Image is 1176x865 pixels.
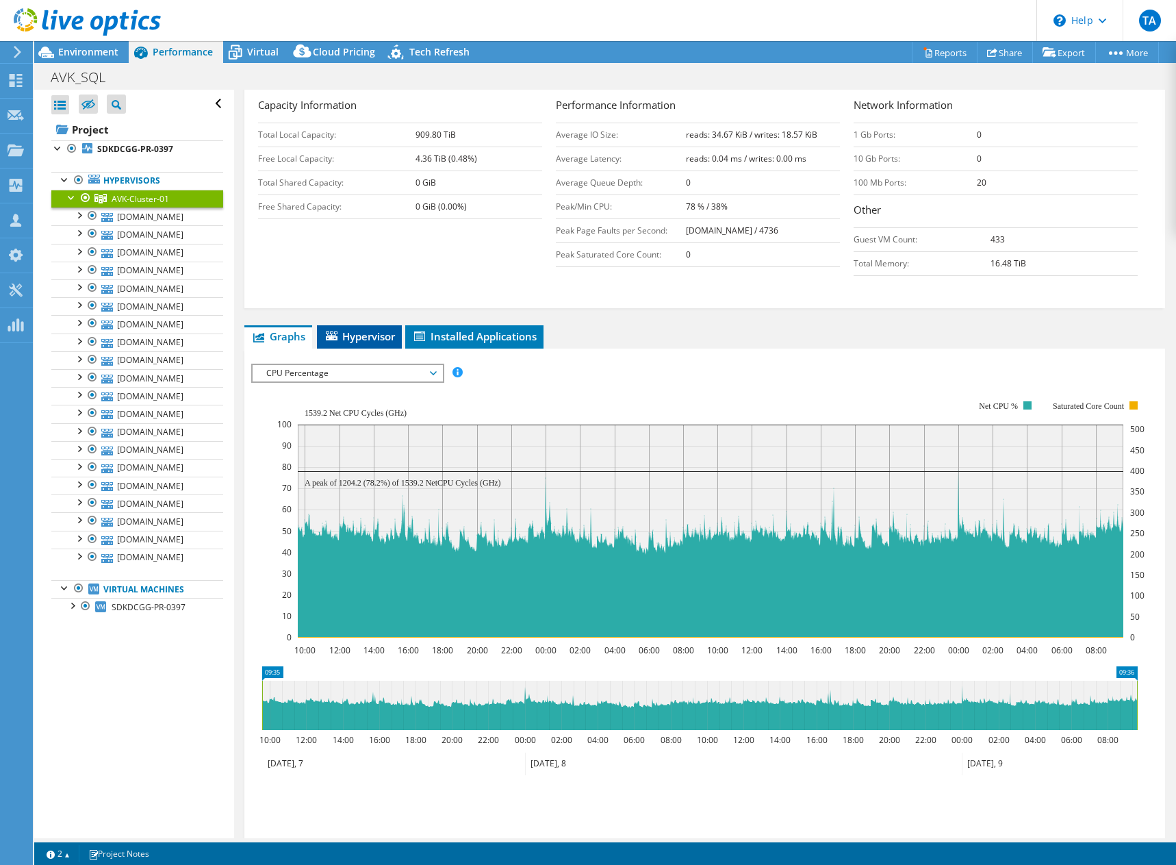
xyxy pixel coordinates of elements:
b: 0 [686,249,691,260]
a: Hypervisors [51,172,223,190]
text: 06:00 [638,644,659,656]
text: 1539.2 Net CPU Cycles (GHz) [305,408,407,418]
a: Share [977,42,1033,63]
text: 10:00 [259,734,280,746]
b: 16.48 TiB [990,258,1026,269]
a: [DOMAIN_NAME] [51,477,223,494]
text: 10:00 [696,734,717,746]
text: 16:00 [806,734,827,746]
text: Saturated Core Count [1053,401,1125,411]
span: Environment [58,45,118,58]
a: [DOMAIN_NAME] [51,334,223,351]
text: 250 [1130,527,1145,539]
td: 10 Gb Ports: [854,147,977,171]
text: 100 [277,418,292,430]
text: 02:00 [988,734,1009,746]
span: Cloud Pricing [313,45,375,58]
text: 30 [282,568,292,579]
b: reads: 0.04 ms / writes: 0.00 ms [686,153,806,164]
a: [DOMAIN_NAME] [51,549,223,566]
text: 00:00 [535,644,556,656]
text: 80 [282,461,292,473]
text: 18:00 [431,644,452,656]
span: Tech Refresh [409,45,470,58]
a: AVK-Cluster-01 [51,190,223,208]
a: SDKDCGG-PR-0397 [51,140,223,158]
h3: Other [854,202,1138,221]
b: 0 [977,129,982,140]
b: SDKDCGG-PR-0397 [97,143,173,155]
text: 04:00 [1024,734,1045,746]
a: [DOMAIN_NAME] [51,225,223,243]
b: 4.36 TiB (0.48%) [416,153,477,164]
text: 90 [282,440,292,451]
text: 02:00 [982,644,1003,656]
text: 60 [282,503,292,515]
b: 20 [977,177,986,188]
h3: Network Information [854,97,1138,116]
text: 22:00 [913,644,934,656]
text: 22:00 [915,734,936,746]
text: 70 [282,482,292,494]
text: 0 [1130,631,1135,643]
td: Total Memory: [854,251,990,275]
text: 16:00 [810,644,831,656]
text: 14:00 [332,734,353,746]
h1: AVK_SQL [44,70,127,85]
text: 02:00 [550,734,572,746]
a: Export [1032,42,1096,63]
td: Peak Page Faults per Second: [556,218,687,242]
text: 10:00 [706,644,728,656]
text: 18:00 [405,734,426,746]
h3: Performance Information [556,97,840,116]
b: 0 [686,177,691,188]
text: 08:00 [1085,644,1106,656]
b: 0 [977,153,982,164]
b: 0 GiB (0.00%) [416,201,467,212]
text: 12:00 [732,734,754,746]
text: 08:00 [672,644,693,656]
td: Total Local Capacity: [258,123,416,147]
text: 10 [282,610,292,622]
text: 22:00 [477,734,498,746]
b: reads: 34.67 KiB / writes: 18.57 KiB [686,129,817,140]
span: Hypervisor [324,329,395,343]
text: 500 [1130,423,1145,435]
text: 20:00 [878,644,899,656]
text: Net CPU % [979,401,1018,411]
a: [DOMAIN_NAME] [51,315,223,333]
text: 14:00 [769,734,790,746]
a: SDKDCGG-PR-0397 [51,598,223,616]
text: 00:00 [514,734,535,746]
span: SDKDCGG-PR-0397 [112,601,186,613]
a: [DOMAIN_NAME] [51,531,223,549]
text: 16:00 [397,644,418,656]
text: 40 [282,547,292,558]
text: 50 [1130,611,1140,623]
td: Average IO Size: [556,123,687,147]
text: 50 [282,525,292,537]
text: 20:00 [466,644,487,656]
text: 04:00 [587,734,608,746]
span: Installed Applications [412,329,537,343]
text: 400 [1130,465,1145,477]
text: 20 [282,589,292,601]
svg: \n [1053,14,1066,27]
a: Reports [912,42,977,63]
text: 08:00 [660,734,681,746]
a: Project Notes [79,845,159,862]
a: [DOMAIN_NAME] [51,494,223,512]
text: 10:00 [294,644,315,656]
text: 08:00 [1097,734,1118,746]
a: [DOMAIN_NAME] [51,387,223,405]
text: 100 [1130,590,1145,601]
text: 06:00 [1060,734,1082,746]
text: 12:00 [741,644,762,656]
a: [DOMAIN_NAME] [51,441,223,459]
text: 18:00 [844,644,865,656]
a: [DOMAIN_NAME] [51,369,223,387]
text: 16:00 [368,734,389,746]
h3: Capacity Information [258,97,542,116]
td: Average Queue Depth: [556,171,687,195]
text: 02:00 [569,644,590,656]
